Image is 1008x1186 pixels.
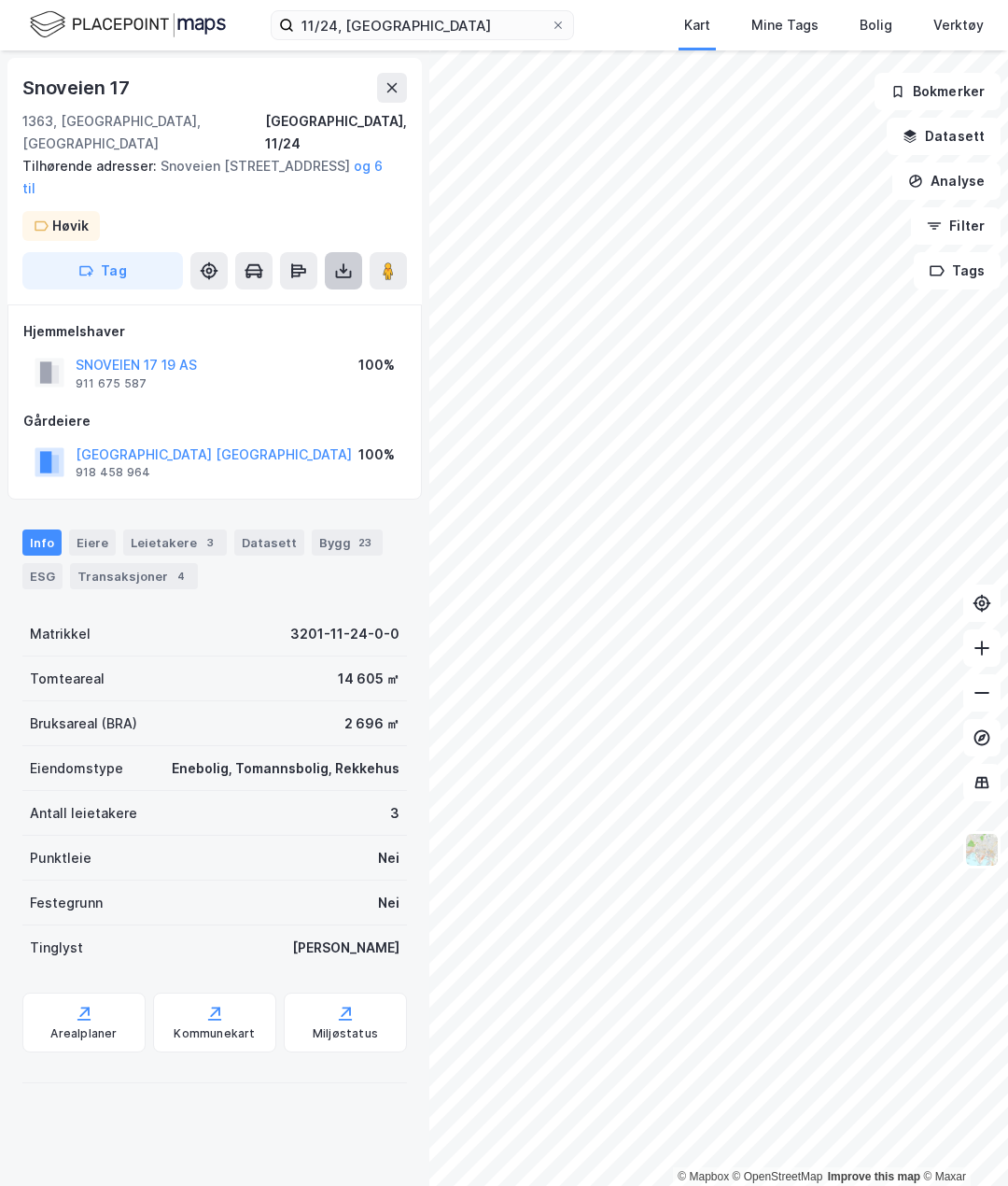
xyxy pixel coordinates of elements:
div: Høvik [52,215,89,237]
div: Tinglyst [30,937,83,959]
div: Kommunekart [174,1026,255,1041]
div: Nei [378,892,399,914]
img: logo.f888ab2527a4732fd821a326f86c7f29.svg [30,8,226,41]
div: Punktleie [30,847,91,869]
div: Transaksjoner [70,563,198,589]
button: Analyse [892,162,1001,200]
div: Miljøstatus [313,1026,378,1041]
div: Hjemmelshaver [23,320,406,343]
div: Datasett [234,529,304,556]
input: Søk på adresse, matrikkel, gårdeiere, leietakere eller personer [294,11,551,39]
button: Tag [22,252,183,289]
div: Arealplaner [50,1026,117,1041]
div: Matrikkel [30,623,91,645]
div: Info [22,529,62,556]
div: Gårdeiere [23,410,406,432]
button: Datasett [887,118,1001,155]
div: 918 458 964 [76,465,150,480]
div: [PERSON_NAME] [292,937,399,959]
div: Eiendomstype [30,757,123,780]
div: 2 696 ㎡ [344,713,399,735]
div: 100% [358,444,395,466]
div: Bolig [860,14,892,36]
div: 3 [390,802,399,825]
div: Eiere [69,529,116,556]
iframe: Chat Widget [915,1096,1008,1186]
span: Tilhørende adresser: [22,158,161,174]
button: Bokmerker [875,73,1001,110]
div: 14 605 ㎡ [338,668,399,690]
div: 3 [201,533,219,552]
div: Nei [378,847,399,869]
div: 3201-11-24-0-0 [290,623,399,645]
div: 4 [172,567,190,586]
a: OpenStreetMap [733,1170,823,1183]
div: Kart [684,14,710,36]
a: Improve this map [828,1170,920,1183]
a: Mapbox [678,1170,729,1183]
div: Snoveien [STREET_ADDRESS] [22,155,392,200]
button: Tags [914,252,1001,289]
div: Kontrollprogram for chat [915,1096,1008,1186]
div: Antall leietakere [30,802,137,825]
img: Z [964,832,1000,868]
div: Tomteareal [30,668,105,690]
div: Bruksareal (BRA) [30,713,137,735]
div: 911 675 587 [76,376,147,391]
div: Snoveien 17 [22,73,133,103]
div: Festegrunn [30,892,103,914]
div: Enebolig, Tomannsbolig, Rekkehus [172,757,399,780]
div: ESG [22,563,63,589]
div: 1363, [GEOGRAPHIC_DATA], [GEOGRAPHIC_DATA] [22,110,265,155]
div: [GEOGRAPHIC_DATA], 11/24 [265,110,407,155]
div: Leietakere [123,529,227,556]
div: Bygg [312,529,383,556]
div: Mine Tags [751,14,819,36]
div: Verktøy [933,14,984,36]
div: 23 [355,533,375,552]
button: Filter [911,207,1001,245]
div: 100% [358,354,395,376]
